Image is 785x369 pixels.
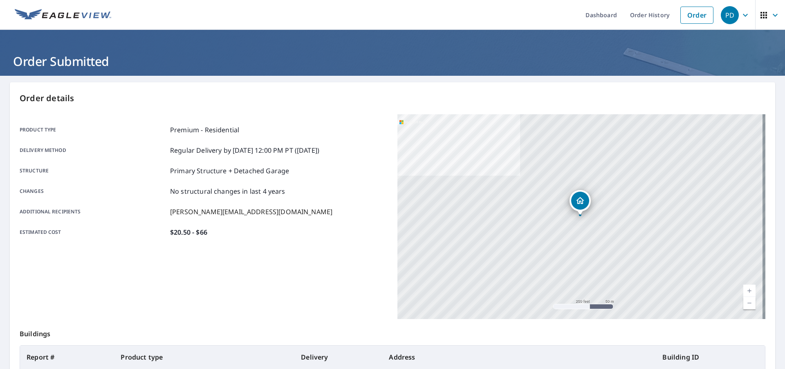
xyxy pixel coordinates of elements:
p: Additional recipients [20,207,167,217]
p: Primary Structure + Detached Garage [170,166,289,176]
p: Premium - Residential [170,125,239,135]
a: Current Level 17, Zoom In [743,285,756,297]
th: Delivery [294,346,382,369]
p: Structure [20,166,167,176]
div: PD [721,6,739,24]
p: Buildings [20,319,765,345]
p: Order details [20,92,765,104]
a: Order [680,7,713,24]
th: Product type [114,346,294,369]
a: Current Level 17, Zoom Out [743,297,756,309]
img: EV Logo [15,9,111,21]
p: $20.50 - $66 [170,227,207,237]
th: Address [382,346,656,369]
h1: Order Submitted [10,53,775,70]
p: Product type [20,125,167,135]
div: Dropped pin, building 1, Residential property, 51 Pinewood Ln Hadley, NY 12835 [570,190,591,215]
p: No structural changes in last 4 years [170,186,285,196]
p: Delivery method [20,145,167,155]
th: Building ID [656,346,765,369]
p: Regular Delivery by [DATE] 12:00 PM PT ([DATE]) [170,145,319,155]
p: Changes [20,186,167,196]
p: [PERSON_NAME][EMAIL_ADDRESS][DOMAIN_NAME] [170,207,332,217]
p: Estimated cost [20,227,167,237]
th: Report # [20,346,114,369]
